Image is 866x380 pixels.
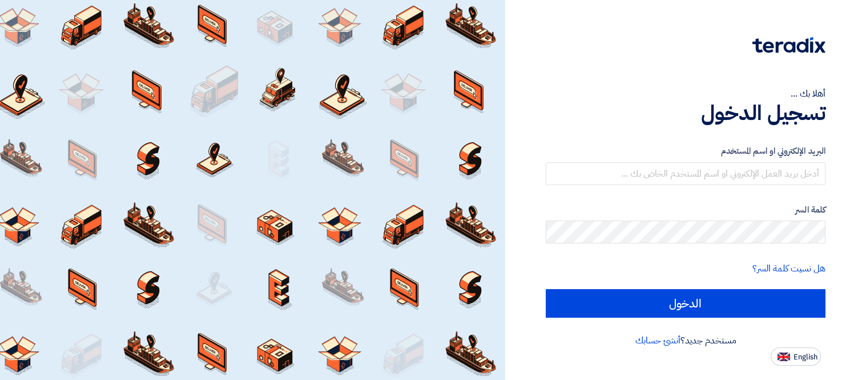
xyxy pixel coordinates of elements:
input: الدخول [546,289,825,318]
div: أهلا بك ... [546,87,825,101]
h1: تسجيل الدخول [546,101,825,126]
div: مستخدم جديد؟ [546,334,825,347]
input: أدخل بريد العمل الإلكتروني او اسم المستخدم الخاص بك ... [546,162,825,185]
a: هل نسيت كلمة السر؟ [752,262,825,275]
label: البريد الإلكتروني او اسم المستخدم [546,145,825,158]
button: English [771,347,821,366]
label: كلمة السر [546,203,825,217]
a: أنشئ حسابك [635,334,680,347]
img: Teradix logo [752,37,825,53]
span: English [794,353,817,361]
img: en-US.png [778,353,790,361]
